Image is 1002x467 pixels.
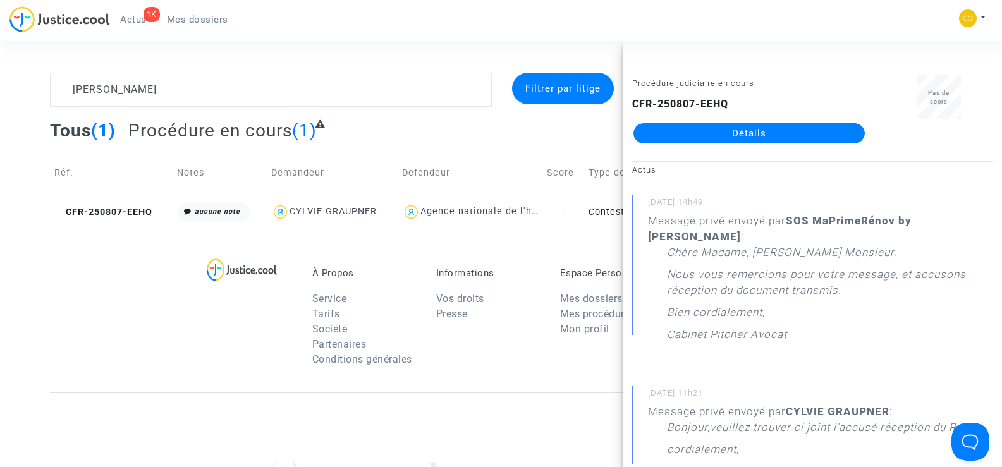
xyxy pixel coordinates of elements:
[54,207,152,217] span: CFR-250807-EEHQ
[91,120,116,141] span: (1)
[436,267,541,279] p: Informations
[560,323,609,335] a: Mon profil
[402,203,420,221] img: icon-user.svg
[292,120,317,141] span: (1)
[560,308,635,320] a: Mes procédures
[290,206,377,217] div: CYLVIE GRAUPNER
[312,338,367,350] a: Partenaires
[560,267,665,279] p: Espace Personnel
[50,120,91,141] span: Tous
[667,420,710,442] p: Bonjour,
[312,323,348,335] a: Société
[167,14,228,25] span: Mes dossiers
[786,405,889,418] b: CYLVIE GRAUPNER
[271,203,290,221] img: icon-user.svg
[951,423,989,461] iframe: Help Scout Beacon - Open
[928,89,950,105] span: Pas de score
[667,305,765,327] p: Bien cordialement,
[648,404,993,464] div: Message privé envoyé par :
[633,123,865,143] a: Détails
[525,83,601,94] span: Filtrer par litige
[312,308,340,320] a: Tarifs
[632,165,656,174] small: Actus
[648,213,993,349] div: Message privé envoyé par :
[562,207,565,217] span: -
[560,293,623,305] a: Mes dossiers
[128,120,292,141] span: Procédure en cours
[420,206,559,217] div: Agence nationale de l'habitat
[50,150,173,195] td: Réf.
[436,293,484,305] a: Vos droits
[312,353,412,365] a: Conditions générales
[267,150,398,195] td: Demandeur
[648,387,993,404] small: [DATE] 11h21
[312,293,347,305] a: Service
[110,10,157,29] a: 1KActus
[667,245,896,267] p: Chère Madame, [PERSON_NAME] Monsieur,
[667,327,787,349] p: Cabinet Pitcher Avocat
[157,10,238,29] a: Mes dossiers
[632,98,728,110] b: CFR-250807-EEHQ
[436,308,468,320] a: Presse
[9,6,110,32] img: jc-logo.svg
[667,442,739,464] p: cordialement,
[207,258,277,281] img: logo-lg.svg
[959,9,977,27] img: 84a266a8493598cb3cce1313e02c3431
[710,420,979,442] p: veuillez trouver ci joint l'accusé réception du RAPO
[667,267,993,305] p: Nous vous remercions pour votre message, et accusons réception du document transmis.
[542,150,583,195] td: Score
[584,150,729,195] td: Type de dossier
[648,197,993,213] small: [DATE] 14h49
[195,207,240,215] i: aucune note
[648,214,912,243] b: SOS MaPrimeRénov by [PERSON_NAME]
[144,7,160,22] div: 1K
[398,150,542,195] td: Defendeur
[632,78,754,88] small: Procédure judiciaire en cours
[312,267,417,279] p: À Propos
[584,195,729,229] td: Contestation du retrait de [PERSON_NAME] par l'ANAH (mandataire)
[120,14,147,25] span: Actus
[173,150,267,195] td: Notes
